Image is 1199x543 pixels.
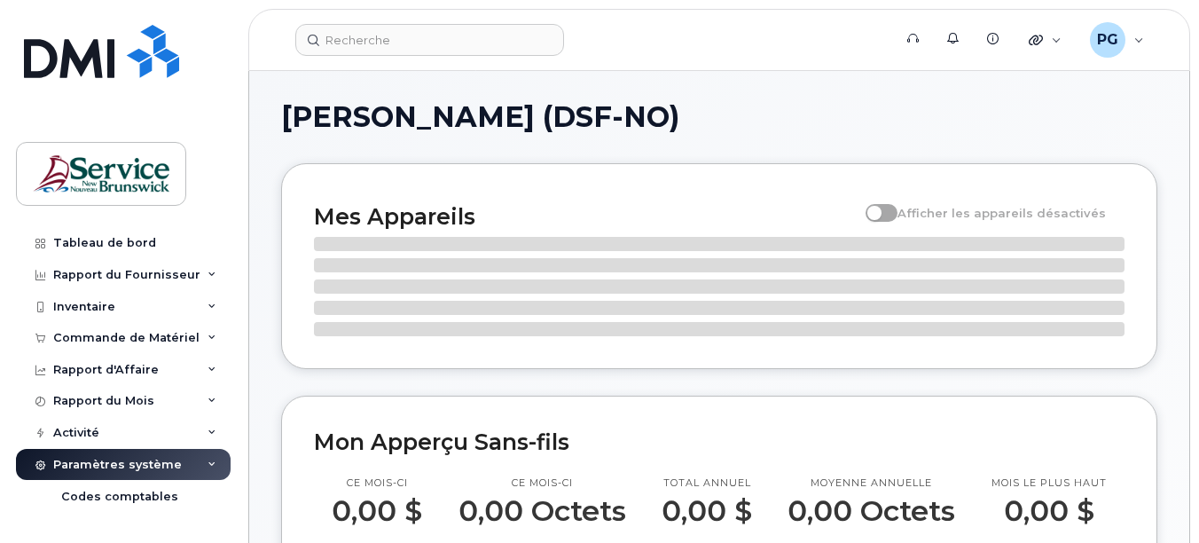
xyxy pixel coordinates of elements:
[991,495,1107,527] p: 0,00 $
[332,495,422,527] p: 0,00 $
[662,476,752,491] p: Total annuel
[662,495,752,527] p: 0,00 $
[458,476,626,491] p: Ce mois-ci
[281,104,679,130] span: [PERSON_NAME] (DSF-NO)
[458,495,626,527] p: 0,00 Octets
[314,429,1125,455] h2: Mon Apperçu Sans-fils
[866,196,880,210] input: Afficher les appareils désactivés
[788,495,955,527] p: 0,00 Octets
[314,203,857,230] h2: Mes Appareils
[991,476,1107,491] p: Mois le plus haut
[332,476,422,491] p: Ce mois-ci
[788,476,955,491] p: Moyenne annuelle
[897,206,1106,220] span: Afficher les appareils désactivés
